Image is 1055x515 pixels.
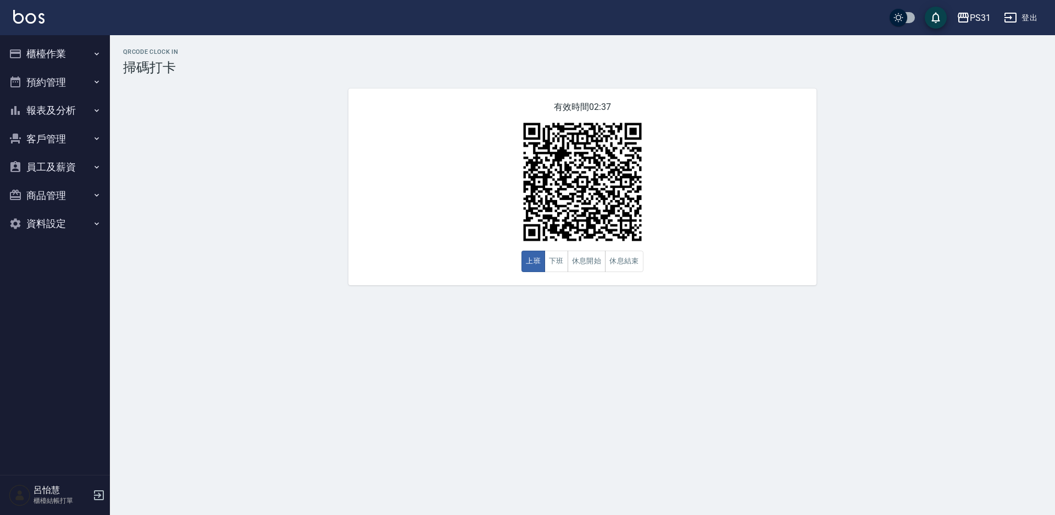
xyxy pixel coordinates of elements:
[4,125,105,153] button: 客戶管理
[970,11,991,25] div: PS31
[521,251,545,272] button: 上班
[9,484,31,506] img: Person
[545,251,568,272] button: 下班
[568,251,606,272] button: 休息開始
[4,68,105,97] button: 預約管理
[4,96,105,125] button: 報表及分析
[34,485,90,496] h5: 呂怡慧
[4,40,105,68] button: 櫃檯作業
[925,7,947,29] button: save
[1000,8,1042,28] button: 登出
[605,251,643,272] button: 休息結束
[123,60,1042,75] h3: 掃碼打卡
[4,209,105,238] button: 資料設定
[952,7,995,29] button: PS31
[4,181,105,210] button: 商品管理
[13,10,45,24] img: Logo
[348,88,817,285] div: 有效時間 02:37
[4,153,105,181] button: 員工及薪資
[123,48,1042,56] h2: QRcode Clock In
[34,496,90,506] p: 櫃檯結帳打單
